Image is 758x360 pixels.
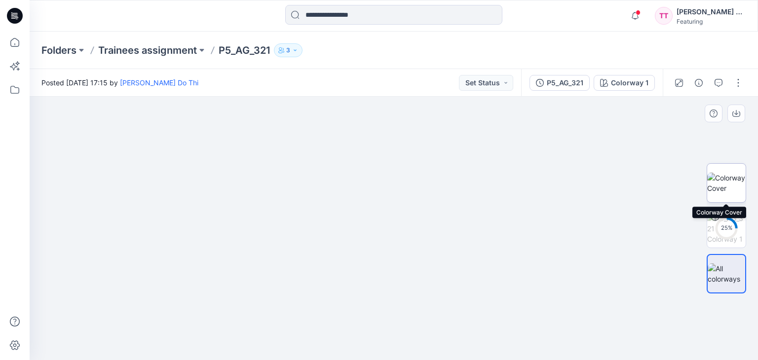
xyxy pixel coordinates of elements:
[98,43,197,57] a: Trainees assignment
[594,75,655,91] button: Colorway 1
[677,6,746,18] div: [PERSON_NAME] Do Thi
[41,77,198,88] span: Posted [DATE] 17:15 by
[547,77,583,88] div: P5_AG_321
[707,213,746,244] img: P5_AG_321 Colorway 1
[274,43,303,57] button: 3
[715,224,738,232] div: 25 %
[286,45,290,56] p: 3
[120,78,198,87] a: [PERSON_NAME] Do Thi
[677,18,746,25] div: Featuring
[708,263,745,284] img: All colorways
[41,43,76,57] a: Folders
[219,43,270,57] p: P5_AG_321
[655,7,673,25] div: TT
[611,77,648,88] div: Colorway 1
[691,75,707,91] button: Details
[530,75,590,91] button: P5_AG_321
[156,86,632,360] img: eyJhbGciOiJIUzI1NiIsImtpZCI6IjAiLCJzbHQiOiJzZXMiLCJ0eXAiOiJKV1QifQ.eyJkYXRhIjp7InR5cGUiOiJzdG9yYW...
[707,173,746,193] img: Colorway Cover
